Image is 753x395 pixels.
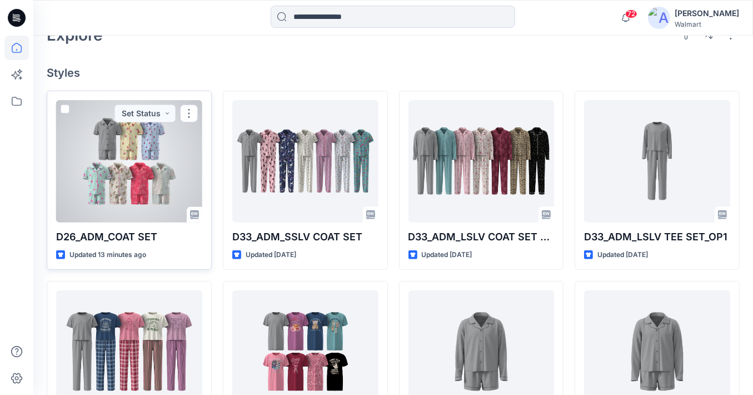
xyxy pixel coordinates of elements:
p: Updated [DATE] [422,249,472,261]
span: 72 [625,9,637,18]
a: D33_ADM_SSLV COAT SET [232,100,378,223]
div: [PERSON_NAME] [675,7,739,20]
p: D33_ADM_LSLV TEE SET_OP1 [584,229,730,245]
p: Updated [DATE] [246,249,296,261]
h2: Explore [47,26,103,44]
img: avatar [648,7,670,29]
a: D33_ADM_LSLV COAT SET OP2 [408,100,555,223]
p: D33_ADM_LSLV COAT SET OP2 [408,229,555,245]
a: D33_ADM_LSLV TEE SET_OP1 [584,100,730,223]
p: D33_ADM_SSLV COAT SET [232,229,378,245]
p: Updated 13 minutes ago [69,249,146,261]
h4: Styles [47,66,740,80]
p: Updated [DATE] [597,249,648,261]
p: D26_ADM_COAT SET [56,229,202,245]
a: D26_ADM_COAT SET [56,100,202,223]
div: Walmart [675,20,739,28]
